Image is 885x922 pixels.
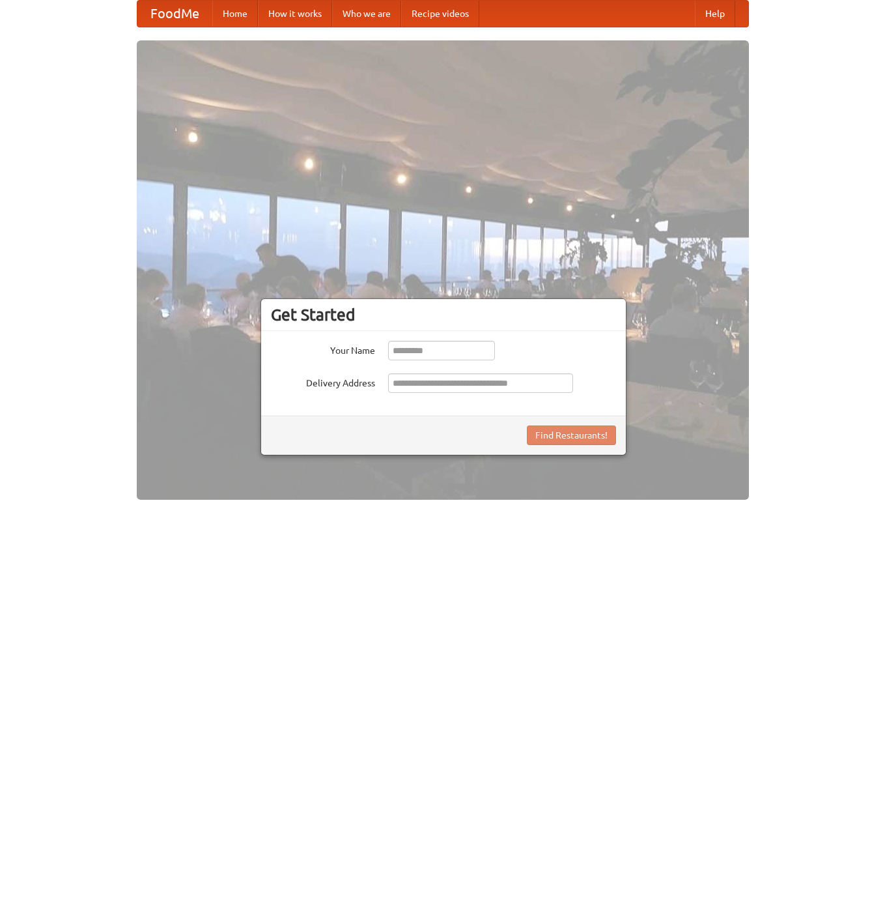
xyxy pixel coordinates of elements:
[332,1,401,27] a: Who we are
[527,425,616,445] button: Find Restaurants!
[401,1,479,27] a: Recipe videos
[258,1,332,27] a: How it works
[271,305,616,324] h3: Get Started
[271,373,375,390] label: Delivery Address
[137,1,212,27] a: FoodMe
[695,1,735,27] a: Help
[212,1,258,27] a: Home
[271,341,375,357] label: Your Name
